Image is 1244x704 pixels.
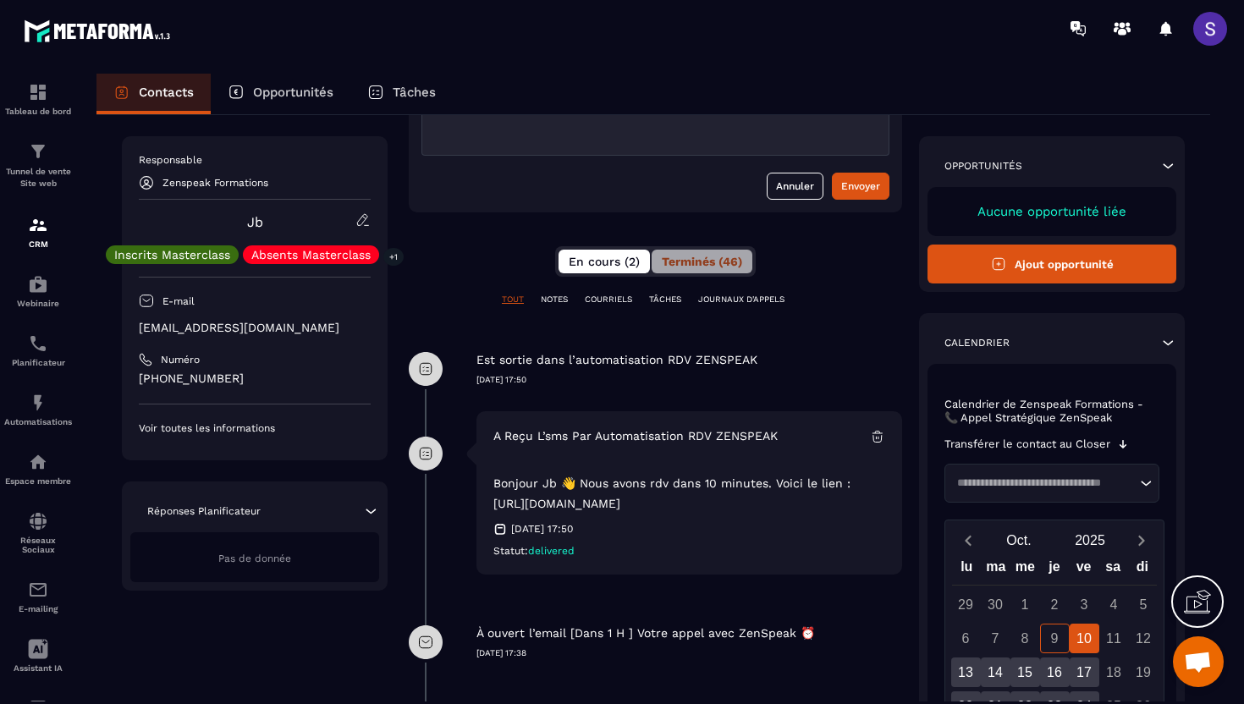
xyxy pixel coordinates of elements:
a: formationformationTunnel de vente Site web [4,129,72,202]
div: 30 [981,590,1010,619]
p: Tâches [393,85,436,100]
p: Calendrier [944,336,1010,349]
p: Contacts [139,85,194,100]
a: formationformationTableau de bord [4,69,72,129]
a: automationsautomationsAutomatisations [4,380,72,439]
div: 29 [951,590,981,619]
img: formation [28,215,48,235]
button: Ajout opportunité [927,245,1176,283]
p: Zenspeak Formations [162,177,268,189]
img: formation [28,82,48,102]
button: Open months overlay [983,525,1054,555]
p: TOUT [502,294,524,305]
p: Automatisations [4,417,72,426]
p: A reçu l’sms par automatisation RDV ZENSPEAK [493,428,778,444]
a: automationsautomationsEspace membre [4,439,72,498]
img: formation [28,141,48,162]
p: TÂCHES [649,294,681,305]
div: 8 [1010,624,1040,653]
p: Numéro [161,353,200,366]
p: Assistant IA [4,663,72,673]
p: Est sortie dans l’automatisation RDV ZENSPEAK [476,352,757,368]
p: Aucune opportunité liée [944,204,1159,219]
span: Pas de donnée [218,553,291,564]
div: 4 [1099,590,1129,619]
div: Ouvrir le chat [1173,636,1224,687]
p: JOURNAUX D'APPELS [698,294,784,305]
button: En cours (2) [559,250,650,273]
a: Opportunités [211,74,350,114]
input: Search for option [951,475,1136,492]
div: 16 [1040,657,1070,687]
div: 9 [1040,624,1070,653]
a: schedulerschedulerPlanificateur [4,321,72,380]
p: [DATE] 17:50 [511,522,573,536]
p: Réponses Planificateur [147,504,261,518]
div: je [1040,555,1070,585]
div: 7 [981,624,1010,653]
img: automations [28,452,48,472]
img: scheduler [28,333,48,354]
p: NOTES [541,294,568,305]
p: Réseaux Sociaux [4,536,72,554]
p: À ouvert l’email [Dans 1 H ] Votre appel avec ZenSpeak ⏰ [476,625,815,641]
div: lu [952,555,982,585]
div: sa [1098,555,1128,585]
p: Inscrits Masterclass [114,249,230,261]
button: Terminés (46) [652,250,752,273]
p: Espace membre [4,476,72,486]
p: COURRIELS [585,294,632,305]
div: ve [1069,555,1098,585]
div: me [1010,555,1040,585]
div: Statut: [493,544,885,558]
a: Jb [247,214,263,230]
div: 1 [1010,590,1040,619]
div: 19 [1129,657,1159,687]
p: Webinaire [4,299,72,308]
div: 12 [1129,624,1159,653]
p: Bonjour Jb 👋 Nous avons rdv dans 10 minutes. Voici le lien : [URL][DOMAIN_NAME] [493,453,881,514]
img: logo [24,15,176,47]
p: Opportunités [253,85,333,100]
button: Previous month [952,529,983,552]
p: Tableau de bord [4,107,72,116]
div: 6 [951,624,981,653]
span: delivered [528,545,575,557]
p: Opportunités [944,159,1022,173]
div: 10 [1070,624,1099,653]
p: Absents Masterclass [251,249,371,261]
p: Planificateur [4,358,72,367]
p: [DATE] 17:50 [476,374,902,386]
div: 18 [1099,657,1129,687]
button: Next month [1126,529,1157,552]
p: CRM [4,239,72,249]
p: [DATE] 17:38 [476,647,902,659]
div: 2 [1040,590,1070,619]
img: automations [28,274,48,294]
p: E-mailing [4,604,72,613]
div: di [1127,555,1157,585]
span: En cours (2) [569,255,640,268]
div: 5 [1129,590,1159,619]
p: +1 [383,248,404,266]
div: 15 [1010,657,1040,687]
button: Annuler [767,173,823,200]
a: Assistant IA [4,626,72,685]
div: 11 [1099,624,1129,653]
a: automationsautomationsWebinaire [4,261,72,321]
a: Tâches [350,74,453,114]
div: Search for option [944,464,1159,503]
p: Transférer le contact au Closer [944,437,1110,451]
a: social-networksocial-networkRéseaux Sociaux [4,498,72,567]
div: 3 [1070,590,1099,619]
img: email [28,580,48,600]
span: Terminés (46) [662,255,742,268]
a: Contacts [96,74,211,114]
div: 17 [1070,657,1099,687]
div: ma [982,555,1011,585]
div: Envoyer [841,178,880,195]
img: automations [28,393,48,413]
p: Responsable [139,153,371,167]
a: emailemailE-mailing [4,567,72,626]
a: formationformationCRM [4,202,72,261]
